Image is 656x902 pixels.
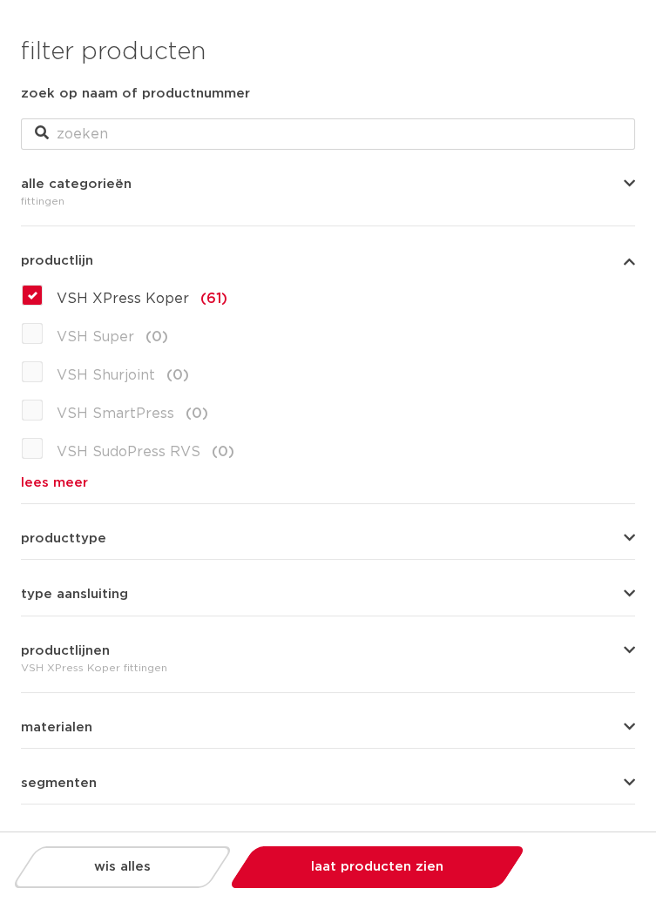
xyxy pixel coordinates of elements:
[21,644,635,657] button: productlijnen
[21,588,128,601] span: type aansluiting
[145,330,168,344] span: (0)
[212,445,234,459] span: (0)
[21,721,92,734] span: materialen
[21,777,635,790] button: segmenten
[21,178,635,191] button: alle categorieën
[21,532,106,545] span: producttype
[57,368,155,382] span: VSH Shurjoint
[21,191,635,212] div: fittingen
[21,254,635,267] button: productlijn
[21,721,635,734] button: materialen
[57,445,200,459] span: VSH SudoPress RVS
[200,292,227,306] span: (61)
[166,368,189,382] span: (0)
[21,476,635,489] a: lees meer
[57,330,134,344] span: VSH Super
[21,254,93,267] span: productlijn
[21,84,250,104] label: zoek op naam of productnummer
[186,407,208,421] span: (0)
[21,644,110,657] span: productlijnen
[21,657,635,678] div: VSH XPress Koper fittingen
[21,178,132,191] span: alle categorieën
[21,777,97,790] span: segmenten
[21,35,635,70] h3: filter producten
[57,292,189,306] span: VSH XPress Koper
[21,588,635,601] button: type aansluiting
[57,407,174,421] span: VSH SmartPress
[21,532,635,545] button: producttype
[21,118,635,150] input: zoeken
